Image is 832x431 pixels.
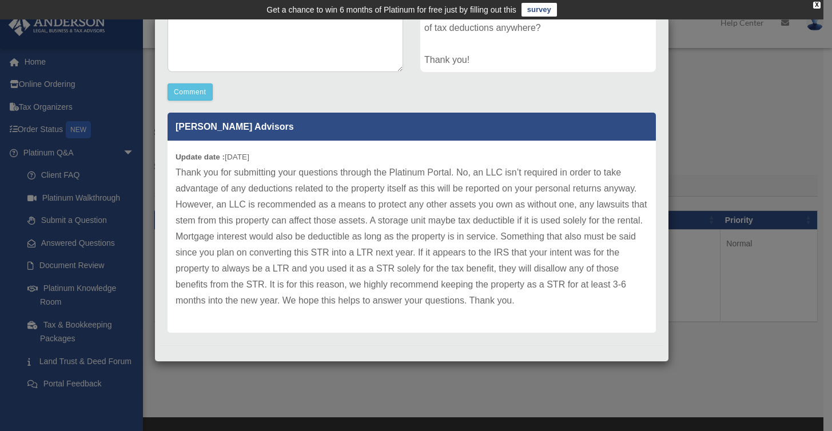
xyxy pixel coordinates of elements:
[168,113,656,141] p: [PERSON_NAME] Advisors
[176,153,249,161] small: [DATE]
[522,3,557,17] a: survey
[176,165,648,309] p: Thank you for submitting your questions through the Platinum Portal. No, an LLC isn’t required in...
[168,83,213,101] button: Comment
[176,153,225,161] b: Update date :
[813,2,821,9] div: close
[266,3,516,17] div: Get a chance to win 6 months of Platinum for free just by filling out this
